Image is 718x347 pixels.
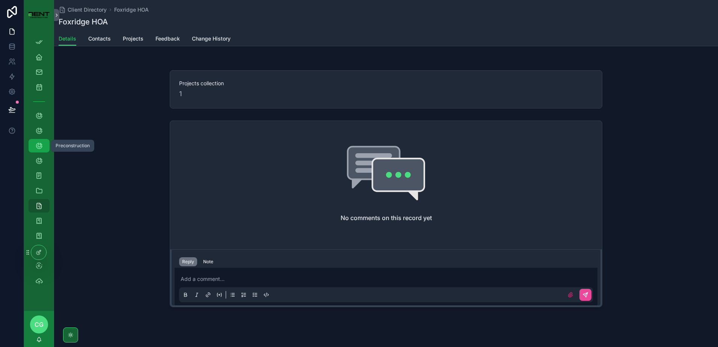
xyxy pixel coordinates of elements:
a: Feedback [155,32,180,47]
img: App logo [29,12,50,18]
a: Client Directory [59,6,107,14]
a: Change History [192,32,231,47]
span: Projects collection [179,80,593,87]
div: Preconstruction [56,143,90,149]
h2: No comments on this record yet [341,213,432,222]
a: Foxridge HOA [114,6,149,14]
span: 1 [179,89,182,99]
button: Note [200,257,216,266]
div: scrollable content [24,30,54,297]
span: Contacts [88,35,111,42]
button: Reply [179,257,197,266]
span: Client Directory [68,6,107,14]
a: Details [59,32,76,46]
span: Projects [123,35,143,42]
div: Note [203,259,213,265]
h1: Foxridge HOA [59,17,108,27]
span: CG [35,320,44,329]
span: Details [59,35,76,42]
span: Feedback [155,35,180,42]
span: Change History [192,35,231,42]
a: Projects [123,32,143,47]
a: Contacts [88,32,111,47]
